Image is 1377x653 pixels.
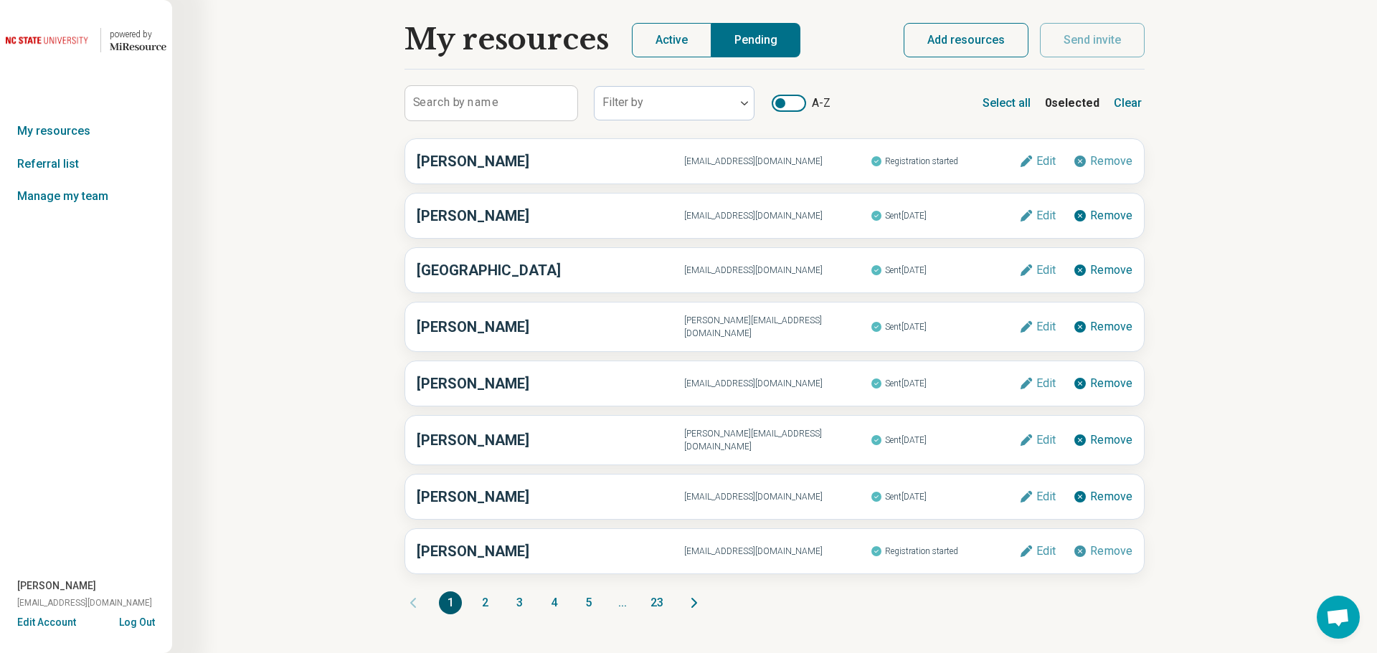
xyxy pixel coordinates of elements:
button: Remove [1073,433,1132,447]
label: Search by name [413,97,498,108]
button: Active [632,23,711,57]
button: Remove [1073,544,1132,558]
span: [EMAIL_ADDRESS][DOMAIN_NAME] [684,490,870,503]
span: Sent [DATE] [871,487,1019,506]
span: Remove [1090,264,1132,276]
span: Edit [1036,156,1056,167]
button: Edit [1019,263,1056,277]
button: Edit [1019,376,1056,391]
button: Clear [1111,92,1145,115]
a: North Carolina State University powered by [6,23,166,57]
span: [PERSON_NAME][EMAIL_ADDRESS][DOMAIN_NAME] [684,314,870,340]
button: Edit Account [17,615,76,630]
button: Send invite [1040,23,1145,57]
button: Previous page [404,591,422,614]
span: [EMAIL_ADDRESS][DOMAIN_NAME] [684,377,870,390]
span: Sent [DATE] [871,431,1019,449]
h3: [PERSON_NAME] [417,151,684,172]
div: Open chat [1317,596,1360,639]
button: Select all [980,92,1033,115]
span: Remove [1090,156,1132,167]
h3: [PERSON_NAME] [417,373,684,394]
div: powered by [110,28,166,41]
button: Add resources [904,23,1028,57]
span: Sent [DATE] [871,206,1019,225]
img: North Carolina State University [6,23,92,57]
button: 5 [577,591,600,614]
h3: [PERSON_NAME] [417,540,684,562]
h1: My resources [404,23,609,57]
button: Remove [1073,263,1132,277]
span: Remove [1090,378,1132,389]
button: 2 [473,591,496,614]
h3: [PERSON_NAME] [417,429,684,451]
button: Remove [1073,376,1132,391]
span: Remove [1090,491,1132,502]
span: [PERSON_NAME][EMAIL_ADDRESS][DOMAIN_NAME] [684,427,870,453]
h3: [PERSON_NAME] [417,205,684,227]
button: Edit [1019,490,1056,504]
button: Next page [686,591,703,614]
span: Remove [1090,434,1132,446]
button: Pending [711,23,800,57]
button: Edit [1019,154,1056,168]
span: Registration started [871,542,1019,561]
span: Edit [1036,434,1056,446]
button: Remove [1073,154,1132,168]
button: 1 [439,591,462,614]
span: Edit [1036,491,1056,502]
label: Filter by [602,95,643,109]
button: Edit [1019,209,1056,223]
span: Remove [1090,210,1132,221]
span: Edit [1036,210,1056,221]
span: Sent [DATE] [871,318,1019,336]
button: Edit [1019,433,1056,447]
span: [EMAIL_ADDRESS][DOMAIN_NAME] [684,209,870,222]
span: Sent [DATE] [871,374,1019,393]
button: 4 [542,591,565,614]
button: Log Out [119,615,155,626]
span: Remove [1090,545,1132,557]
span: Edit [1036,264,1056,276]
button: Edit [1019,544,1056,558]
button: Remove [1073,320,1132,334]
span: Registration started [871,152,1019,171]
button: 23 [645,591,668,614]
span: [PERSON_NAME] [17,578,96,594]
span: [EMAIL_ADDRESS][DOMAIN_NAME] [684,545,870,558]
button: 3 [508,591,531,614]
span: Edit [1036,321,1056,333]
span: [EMAIL_ADDRESS][DOMAIN_NAME] [17,596,152,609]
span: Sent [DATE] [871,261,1019,280]
button: Remove [1073,490,1132,504]
span: Remove [1090,321,1132,333]
label: A-Z [772,95,831,112]
b: 0 selected [1045,95,1099,112]
button: Edit [1019,320,1056,334]
span: Edit [1036,545,1056,557]
h3: [GEOGRAPHIC_DATA] [417,259,684,281]
button: Remove [1073,209,1132,223]
h3: [PERSON_NAME] [417,316,684,338]
span: [EMAIL_ADDRESS][DOMAIN_NAME] [684,264,870,277]
h3: [PERSON_NAME] [417,486,684,507]
span: ... [611,591,634,614]
span: Edit [1036,378,1056,389]
span: [EMAIL_ADDRESS][DOMAIN_NAME] [684,155,870,168]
